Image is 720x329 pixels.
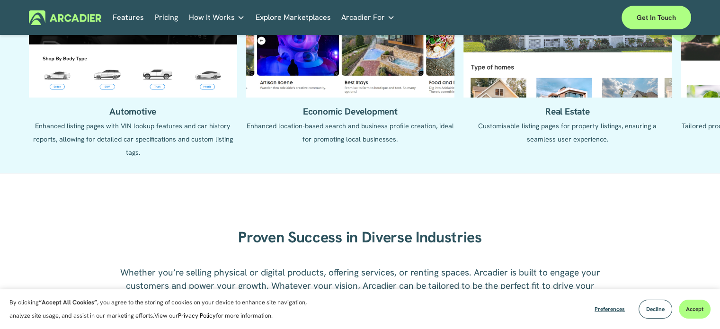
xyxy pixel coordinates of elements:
[587,300,632,319] button: Preferences
[155,10,178,25] a: Pricing
[9,296,317,322] p: By clicking , you agree to the storing of cookies on your device to enhance site navigation, anal...
[39,298,97,306] strong: “Accept All Cookies”
[673,284,720,329] iframe: Chat Widget
[29,10,101,25] img: Arcadier
[178,311,216,320] a: Privacy Policy
[189,11,235,24] span: How It Works
[595,305,625,313] span: Preferences
[341,10,395,25] a: folder dropdown
[341,11,385,24] span: Arcadier For
[646,305,665,313] span: Decline
[189,10,245,25] a: folder dropdown
[113,10,144,25] a: Features
[622,6,691,29] a: Get in touch
[114,266,606,306] p: Whether you’re selling physical or digital products, offering services, or renting spaces. Arcadi...
[639,300,672,319] button: Decline
[238,227,481,247] strong: Proven Success in Diverse Industries
[256,10,331,25] a: Explore Marketplaces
